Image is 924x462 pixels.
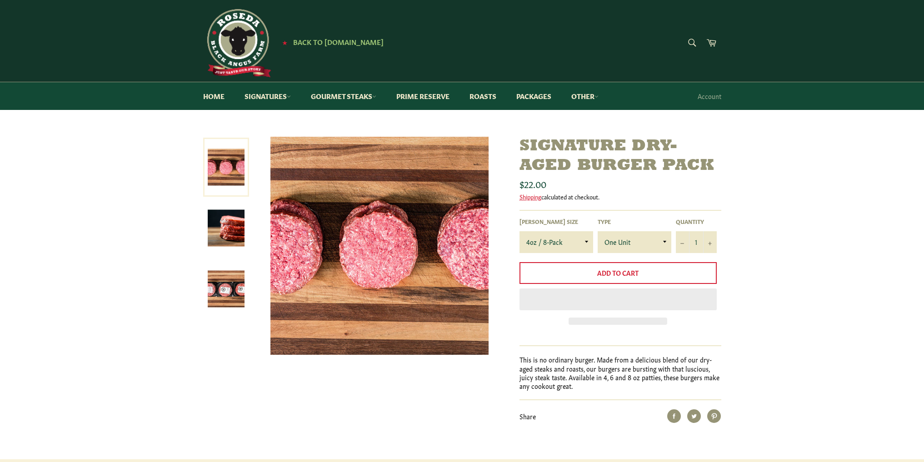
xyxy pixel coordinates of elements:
[208,271,245,308] img: Signature Dry-Aged Burger Pack
[598,218,671,225] label: Type
[519,218,593,225] label: [PERSON_NAME] Size
[194,82,234,110] a: Home
[693,83,726,109] a: Account
[302,82,385,110] a: Gourmet Steaks
[676,218,717,225] label: Quantity
[460,82,505,110] a: Roasts
[519,137,721,176] h1: Signature Dry-Aged Burger Pack
[519,177,546,190] span: $22.00
[519,193,721,201] div: calculated at checkout.
[597,268,639,277] span: Add to Cart
[562,82,608,110] a: Other
[676,231,689,253] button: Reduce item quantity by one
[519,192,541,201] a: Shipping
[208,210,245,247] img: Signature Dry-Aged Burger Pack
[519,412,536,421] span: Share
[519,262,717,284] button: Add to Cart
[507,82,560,110] a: Packages
[235,82,300,110] a: Signatures
[703,231,717,253] button: Increase item quantity by one
[270,137,489,355] img: Signature Dry-Aged Burger Pack
[293,37,384,46] span: Back to [DOMAIN_NAME]
[387,82,459,110] a: Prime Reserve
[278,39,384,46] a: ★ Back to [DOMAIN_NAME]
[203,9,271,77] img: Roseda Beef
[282,39,287,46] span: ★
[519,355,721,390] p: This is no ordinary burger. Made from a delicious blend of our dry-aged steaks and roasts, our bu...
